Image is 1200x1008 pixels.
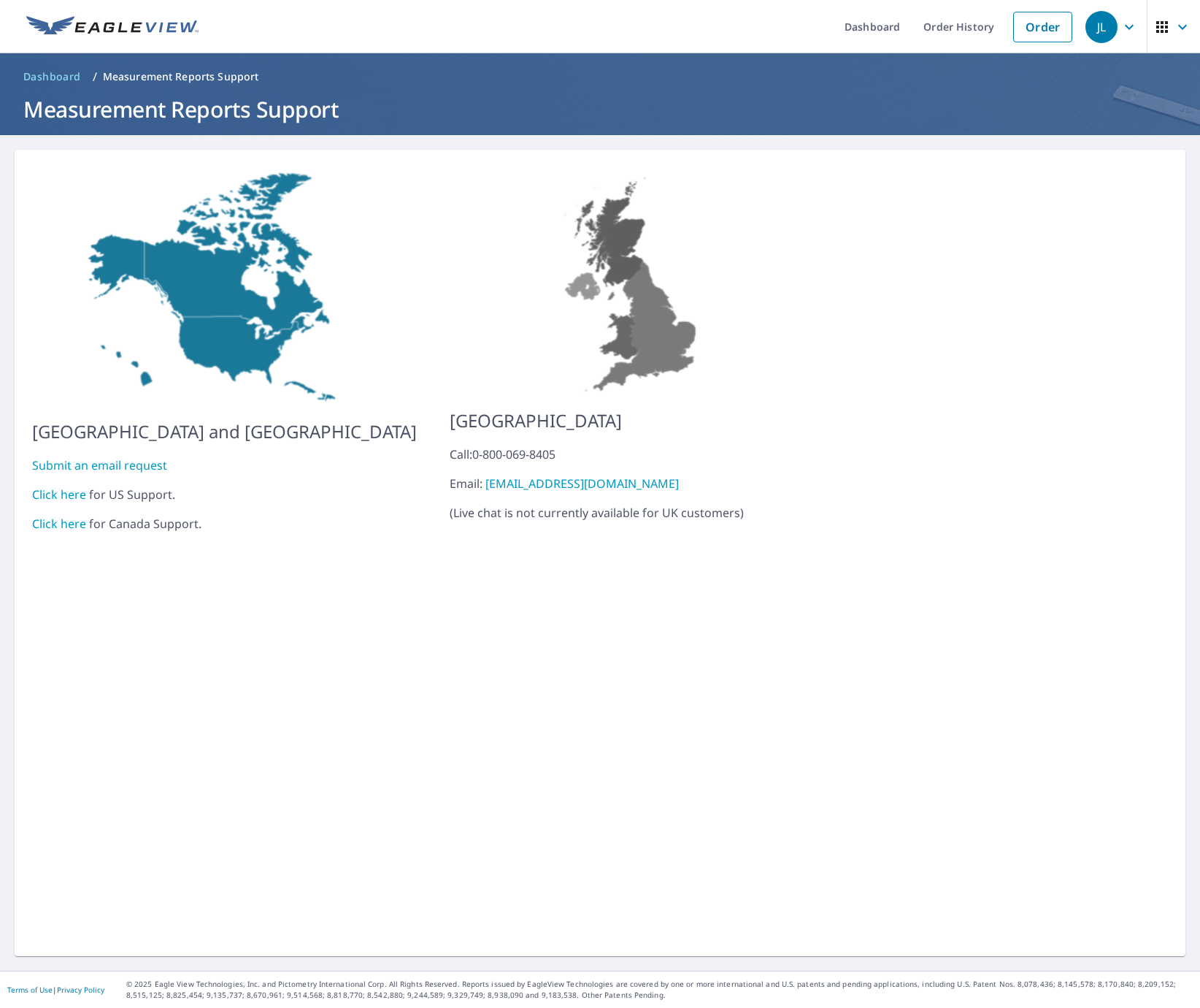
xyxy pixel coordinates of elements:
[23,69,81,84] span: Dashboard
[103,69,259,84] p: Measurement Reports Support
[450,446,817,522] p: ( Live chat is not currently available for UK customers )
[32,457,167,473] a: Submit an email request
[32,516,86,532] a: Click here
[450,446,817,463] div: Call: 0-800-069-8405
[57,985,104,995] a: Privacy Policy
[93,68,97,85] li: /
[450,408,817,434] p: [GEOGRAPHIC_DATA]
[32,486,417,503] div: for US Support.
[32,167,417,407] img: US-MAP
[7,985,104,994] p: |
[18,65,1182,88] nav: breadcrumb
[32,486,86,503] a: Click here
[7,985,53,995] a: Terms of Use
[18,65,87,88] a: Dashboard
[1013,12,1072,42] a: Order
[450,475,817,492] div: Email:
[18,94,1182,124] h1: Measurement Reports Support
[1085,11,1118,43] div: JL
[32,419,417,445] p: [GEOGRAPHIC_DATA] and [GEOGRAPHIC_DATA]
[450,167,817,396] img: US-MAP
[32,515,417,532] div: for Canada Support.
[485,476,679,492] a: [EMAIL_ADDRESS][DOMAIN_NAME]
[26,16,199,38] img: EV Logo
[126,979,1193,1001] p: © 2025 Eagle View Technologies, Inc. and Pictometry International Corp. All Rights Reserved. Repo...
